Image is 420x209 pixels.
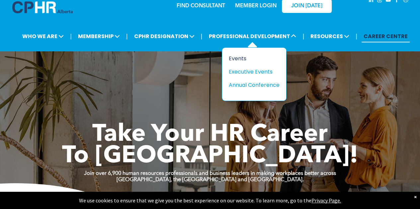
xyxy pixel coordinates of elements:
li: | [70,29,72,43]
span: PROFESSIONAL DEVELOPMENT [207,30,298,42]
span: JOIN [DATE] [291,3,322,9]
li: | [302,29,304,43]
a: MEMBER LOGIN [235,3,277,9]
span: MEMBERSHIP [76,30,122,42]
a: Annual Conference [229,81,280,89]
div: Dismiss notification [414,193,417,200]
div: Annual Conference [229,81,275,89]
div: Events [229,54,275,63]
span: WHO WE ARE [20,30,66,42]
span: Take Your HR Career [92,123,328,147]
div: Executive Events [229,68,275,76]
a: FIND CONSULTANT [177,3,225,9]
li: | [356,29,357,43]
span: To [GEOGRAPHIC_DATA]! [62,144,358,168]
span: CPHR DESIGNATION [132,30,197,42]
a: CAREER CENTRE [362,30,410,42]
strong: [GEOGRAPHIC_DATA], the [GEOGRAPHIC_DATA] and [GEOGRAPHIC_DATA]. [117,177,304,183]
img: A blue and white logo for cp alberta [12,1,73,13]
li: | [201,29,203,43]
strong: Join over 6,900 human resources professionals and business leaders in making workplaces better ac... [84,171,336,176]
a: Privacy Page. [311,197,341,204]
a: Events [229,54,280,63]
a: Executive Events [229,68,280,76]
li: | [126,29,128,43]
span: RESOURCES [308,30,351,42]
